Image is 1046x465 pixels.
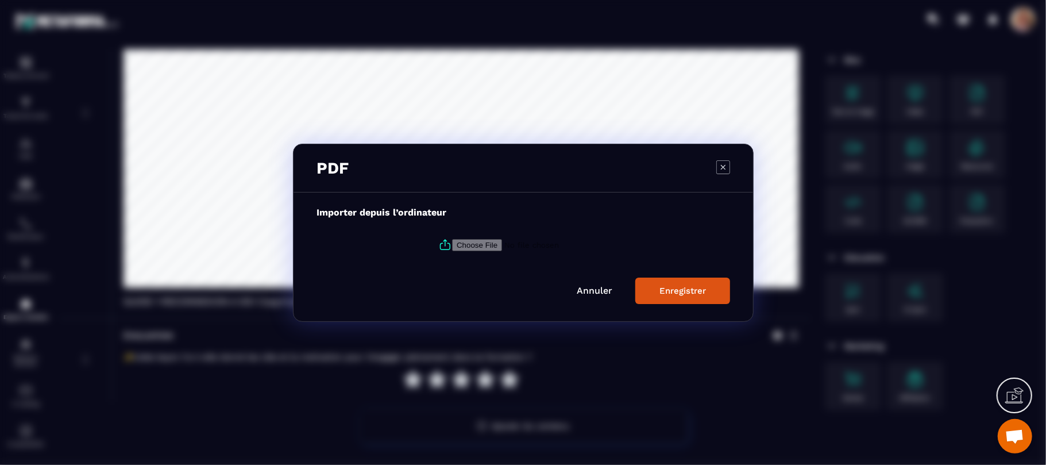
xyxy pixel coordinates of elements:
button: Enregistrer [635,278,730,304]
div: Enregistrer [659,286,706,296]
h3: PDF [316,159,349,178]
label: Importer depuis l’ordinateur [316,207,446,218]
a: Annuler [577,285,612,296]
a: Ouvrir le chat [998,419,1032,454]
